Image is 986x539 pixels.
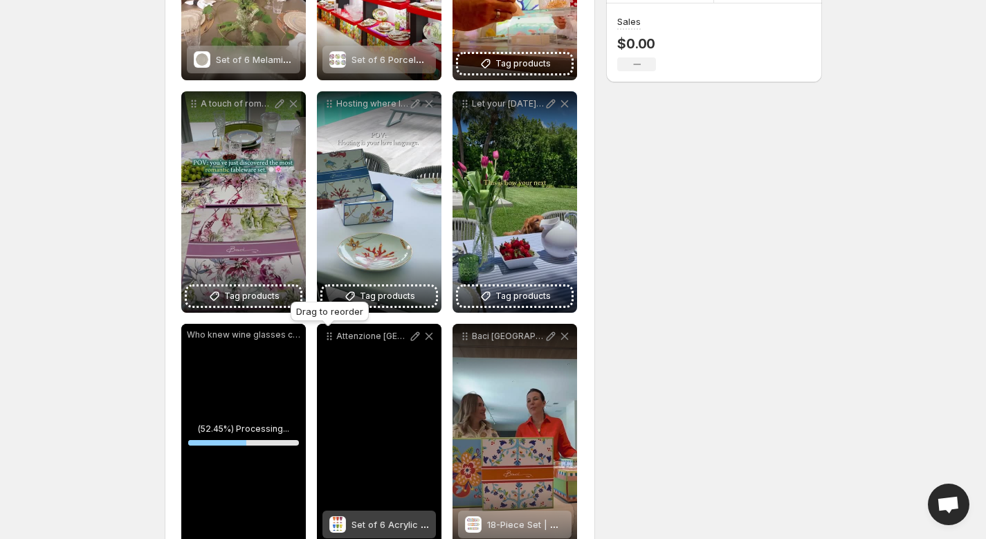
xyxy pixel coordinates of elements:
[617,15,641,28] h3: Sales
[617,35,656,52] p: $0.00
[453,91,577,313] div: Let your [DATE] Brunch feel like this Soft light fresh tulips and a table that tells your story S...
[352,519,697,530] span: Set of 6 Acrylic Wine Glasses in Assorted Colors - Baroque & Rock Anniversary
[472,331,544,342] p: Baci [GEOGRAPHIC_DATA] Amazonia [GEOGRAPHIC_DATA]
[487,519,657,530] span: 18-Piece Set | Mamma [PERSON_NAME]
[317,91,441,313] div: Hosting where love meets the little detailsTag products
[329,516,346,533] img: Set of 6 Acrylic Wine Glasses in Assorted Colors - Baroque & Rock Anniversary
[181,91,306,313] div: A touch of romance a hint of vintage and a whole lot of elegance Meet our Firenze collection love...
[187,286,300,306] button: Tag products
[336,331,408,342] p: Attenzione [GEOGRAPHIC_DATA]!Durante la #MilanDesignWeek2025 c’è un’auto molto [PERSON_NAME] non...
[458,286,572,306] button: Tag products
[187,329,300,340] p: Who knew wine glasses could be this fun Baroque Rock acrylic wine glasses Colourful creative and ...
[495,289,551,303] span: Tag products
[194,51,210,68] img: Set of 6 Melamine Dinner Plates - Taupe - Joke
[216,54,422,65] span: Set of 6 Melamine Dinner Plates - Taupe - Joke
[928,484,969,525] a: Open chat
[360,289,415,303] span: Tag products
[495,57,551,71] span: Tag products
[465,516,482,533] img: 18-Piece Set | Mamma Mia Porcelain
[472,98,544,109] p: Let your [DATE] Brunch feel like this Soft light fresh tulips and a table that tells your story S...
[352,54,590,65] span: Set of 6 Porcelain Dinner Plates - [GEOGRAPHIC_DATA]
[201,98,273,109] p: A touch of romance a hint of vintage and a whole lot of elegance Meet our Firenze collection love...
[336,98,408,109] p: Hosting where love meets the little details
[322,286,436,306] button: Tag products
[224,289,280,303] span: Tag products
[458,54,572,73] button: Tag products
